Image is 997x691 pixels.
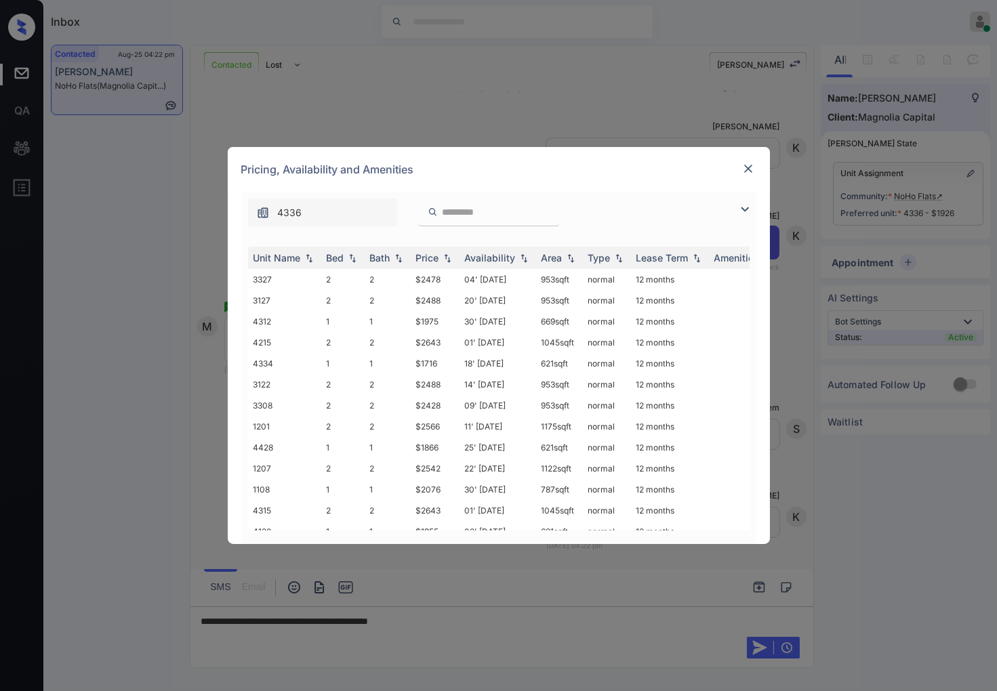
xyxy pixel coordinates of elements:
[583,521,631,542] td: normal
[583,374,631,395] td: normal
[365,395,411,416] td: 2
[392,253,405,263] img: sorting
[460,416,536,437] td: 11' [DATE]
[536,332,583,353] td: 1045 sqft
[536,416,583,437] td: 1175 sqft
[536,437,583,458] td: 621 sqft
[460,458,536,479] td: 22' [DATE]
[411,479,460,500] td: $2076
[248,353,321,374] td: 4334
[441,253,454,263] img: sorting
[248,479,321,500] td: 1108
[631,500,709,521] td: 12 months
[411,353,460,374] td: $1716
[248,374,321,395] td: 3122
[411,521,460,542] td: $1955
[583,290,631,311] td: normal
[583,479,631,500] td: normal
[321,353,365,374] td: 1
[536,479,583,500] td: 787 sqft
[690,253,704,263] img: sorting
[583,458,631,479] td: normal
[460,521,536,542] td: 02' [DATE]
[631,269,709,290] td: 12 months
[365,479,411,500] td: 1
[542,252,563,264] div: Area
[370,252,390,264] div: Bath
[536,311,583,332] td: 669 sqft
[631,353,709,374] td: 12 months
[321,290,365,311] td: 2
[631,479,709,500] td: 12 months
[346,253,359,263] img: sorting
[583,395,631,416] td: normal
[248,332,321,353] td: 4215
[321,395,365,416] td: 2
[411,269,460,290] td: $2478
[416,252,439,264] div: Price
[278,205,302,220] span: 4336
[583,353,631,374] td: normal
[536,395,583,416] td: 953 sqft
[411,290,460,311] td: $2488
[411,395,460,416] td: $2428
[321,479,365,500] td: 1
[248,521,321,542] td: 4120
[460,311,536,332] td: 30' [DATE]
[517,253,531,263] img: sorting
[248,500,321,521] td: 4315
[714,252,760,264] div: Amenities
[631,332,709,353] td: 12 months
[256,206,270,219] img: icon-zuma
[321,416,365,437] td: 2
[631,458,709,479] td: 12 months
[631,311,709,332] td: 12 months
[460,374,536,395] td: 14' [DATE]
[460,437,536,458] td: 25' [DATE]
[583,500,631,521] td: normal
[631,395,709,416] td: 12 months
[564,253,577,263] img: sorting
[536,353,583,374] td: 621 sqft
[583,416,631,437] td: normal
[460,290,536,311] td: 20' [DATE]
[460,353,536,374] td: 18' [DATE]
[460,395,536,416] td: 09' [DATE]
[365,269,411,290] td: 2
[411,374,460,395] td: $2488
[248,416,321,437] td: 1201
[321,458,365,479] td: 2
[460,479,536,500] td: 30' [DATE]
[460,332,536,353] td: 01' [DATE]
[365,416,411,437] td: 2
[741,162,755,175] img: close
[411,500,460,521] td: $2643
[411,416,460,437] td: $2566
[365,458,411,479] td: 2
[536,458,583,479] td: 1122 sqft
[248,437,321,458] td: 4428
[365,332,411,353] td: 2
[583,311,631,332] td: normal
[321,311,365,332] td: 1
[583,269,631,290] td: normal
[248,290,321,311] td: 3127
[365,437,411,458] td: 1
[583,332,631,353] td: normal
[536,290,583,311] td: 953 sqft
[536,269,583,290] td: 953 sqft
[248,311,321,332] td: 4312
[460,500,536,521] td: 01' [DATE]
[583,437,631,458] td: normal
[253,252,301,264] div: Unit Name
[631,374,709,395] td: 12 months
[411,458,460,479] td: $2542
[411,311,460,332] td: $1975
[321,332,365,353] td: 2
[365,374,411,395] td: 2
[248,395,321,416] td: 3308
[365,521,411,542] td: 1
[321,437,365,458] td: 1
[588,252,611,264] div: Type
[536,521,583,542] td: 621 sqft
